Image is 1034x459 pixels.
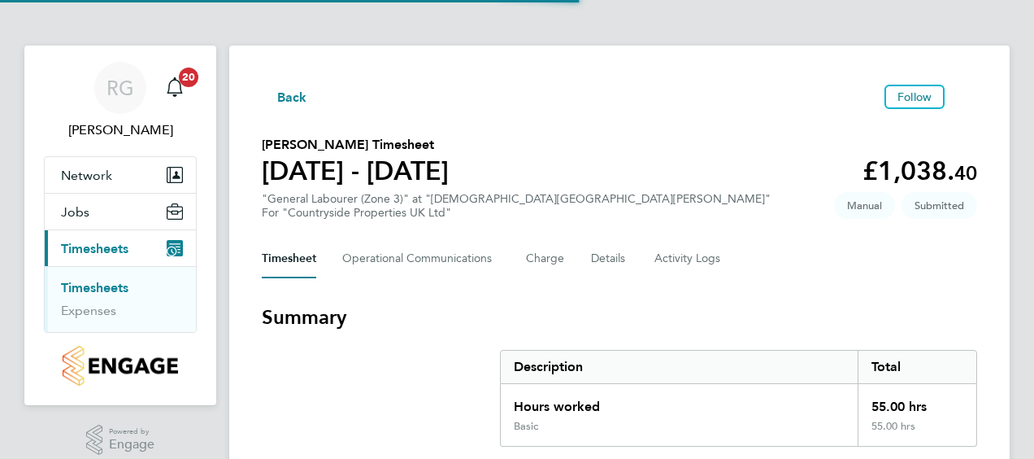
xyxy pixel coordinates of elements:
[63,346,177,386] img: countryside-properties-logo-retina.png
[61,241,128,256] span: Timesheets
[262,206,771,220] div: For "Countryside Properties UK Ltd"
[501,384,858,420] div: Hours worked
[262,135,449,155] h2: [PERSON_NAME] Timesheet
[61,168,112,183] span: Network
[61,204,89,220] span: Jobs
[951,93,977,101] button: Timesheets Menu
[44,346,197,386] a: Go to home page
[106,77,134,98] span: RG
[262,304,977,330] h3: Summary
[45,230,196,266] button: Timesheets
[862,155,977,186] app-decimal: £1,038.
[45,157,196,193] button: Network
[277,88,307,107] span: Back
[858,384,976,420] div: 55.00 hrs
[500,350,977,447] div: Summary
[61,303,116,318] a: Expenses
[24,46,216,405] nav: Main navigation
[86,425,155,456] a: Powered byEngage
[901,192,977,219] span: This timesheet is Submitted.
[61,280,128,295] a: Timesheets
[591,239,628,278] button: Details
[884,85,945,109] button: Follow
[179,68,198,87] span: 20
[954,161,977,185] span: 40
[501,351,858,383] div: Description
[897,90,932,104] span: Follow
[342,239,500,278] button: Operational Communications
[44,120,197,140] span: Richard Gerrett
[654,239,723,278] button: Activity Logs
[262,239,316,278] button: Timesheet
[834,192,895,219] span: This timesheet was manually created.
[45,266,196,332] div: Timesheets
[262,86,307,107] button: Back
[858,351,976,383] div: Total
[514,420,538,433] div: Basic
[262,192,771,220] div: "General Labourer (Zone 3)" at "[DEMOGRAPHIC_DATA][GEOGRAPHIC_DATA][PERSON_NAME]"
[109,425,154,439] span: Powered by
[109,438,154,452] span: Engage
[159,62,191,114] a: 20
[262,155,449,187] h1: [DATE] - [DATE]
[44,62,197,140] a: RG[PERSON_NAME]
[526,239,565,278] button: Charge
[45,194,196,229] button: Jobs
[858,420,976,446] div: 55.00 hrs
